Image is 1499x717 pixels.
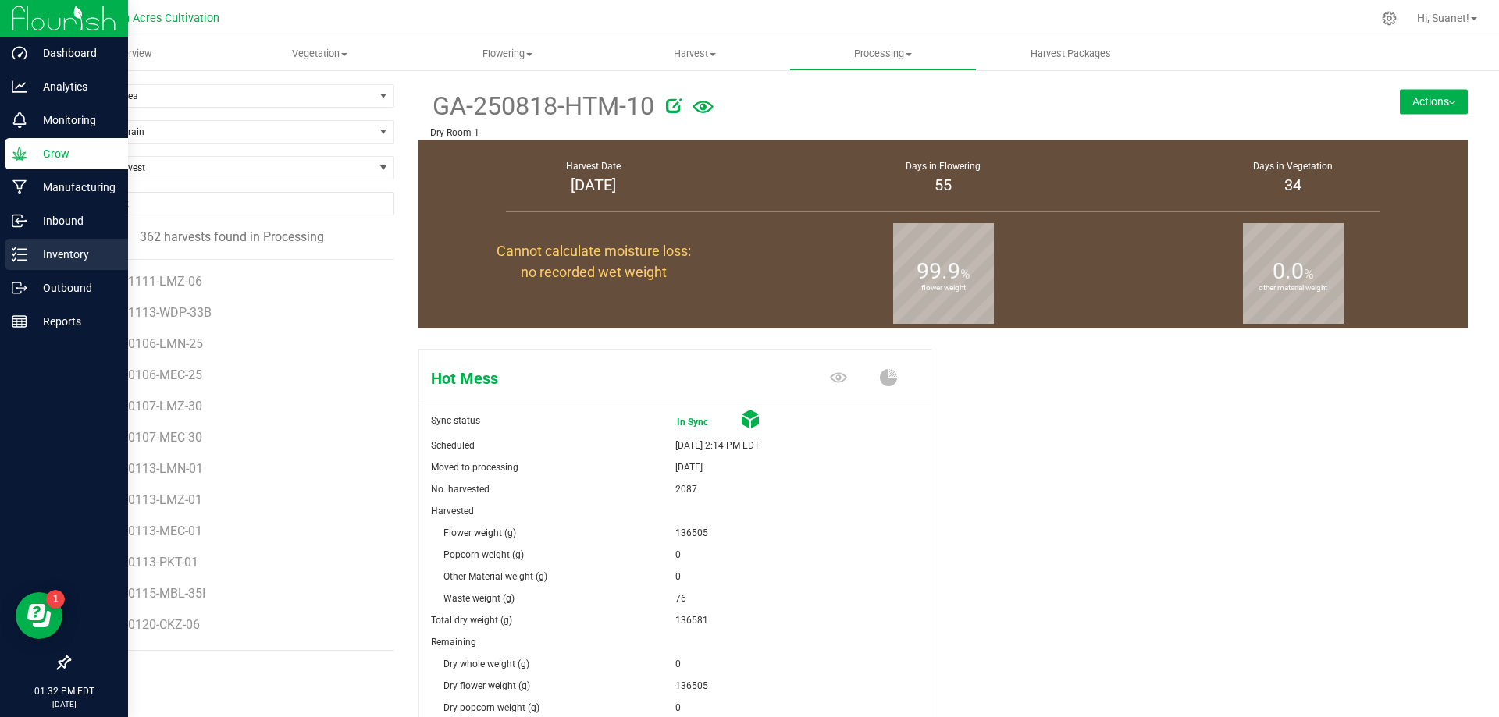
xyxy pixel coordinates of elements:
span: Harvest Packages [1009,47,1132,61]
span: Popcorn weight (g) [443,549,524,560]
span: GA-250106-MEC-25 [94,367,202,382]
span: Scheduled [431,440,475,451]
a: Processing [789,37,977,70]
span: GA-250818-HTM-10 [430,87,654,126]
span: Flowering [414,47,600,61]
span: No. harvested [431,484,490,495]
p: [DATE] [7,698,121,710]
span: GA-250113-LMN-01 [94,461,203,476]
iframe: Resource center [16,592,62,639]
div: 55 [788,173,1098,197]
group-info-box: Days in vegetation [1130,140,1456,216]
div: Manage settings [1380,11,1399,26]
span: Dry flower weight (g) [443,680,530,691]
span: GA-250113-LMZ-01 [94,492,202,507]
div: Harvest Date [438,159,749,173]
span: GA-241111-LMZ-06 [94,274,202,289]
span: Waste weight (g) [443,593,515,604]
span: [DATE] [675,456,703,478]
span: Other Material weight (g) [443,571,547,582]
span: Flower weight (g) [443,527,516,538]
group-info-box: Harvest Date [430,140,757,216]
div: Days in Flowering [788,159,1098,173]
span: GA-250106-LMN-25 [94,336,203,351]
span: Green Acres Cultivation [99,12,219,25]
div: [DATE] [438,173,749,197]
button: Actions [1400,89,1468,114]
a: Harvest [601,37,789,70]
b: flower weight [893,218,994,358]
span: 136505 [675,522,708,544]
inline-svg: Outbound [12,280,27,296]
span: GA-250113-MEC-01 [94,524,202,538]
b: other material weight [1243,218,1344,358]
inline-svg: Grow [12,146,27,162]
span: Dry popcorn weight (g) [443,702,539,713]
span: Find a Harvest [69,157,374,179]
span: Processing [790,47,977,61]
span: Total dry weight (g) [431,615,512,626]
group-info-box: Days in flowering [780,140,1106,216]
span: select [374,85,393,107]
span: In Sync [677,411,739,433]
span: Cannot calculate moisture loss: no recorded wet weight [497,243,691,280]
span: GA-250107-MEC-30 [94,430,202,445]
inline-svg: Analytics [12,79,27,94]
span: 136505 [675,675,708,697]
group-info-box: Other Material weight % [1130,216,1456,328]
p: Analytics [27,77,121,96]
span: GA-250107-LMZ-30 [94,399,202,414]
span: Overview [91,47,173,61]
span: Remaining [431,637,476,648]
p: Inventory [27,245,121,264]
a: Vegetation [226,37,414,70]
p: Grow [27,144,121,163]
div: 34 [1138,173,1448,197]
group-info-box: Moisture loss % [430,216,757,328]
span: GA-250113-PKT-01 [94,555,198,570]
span: 0 [675,653,681,675]
span: GA-250120-CKZ-06 [94,617,200,632]
inline-svg: Manufacturing [12,179,27,195]
span: GA-241113-WDP-33B [94,305,212,320]
p: 01:32 PM EDT [7,684,121,698]
a: Overview [37,37,226,70]
span: 0 [675,566,681,587]
span: Filter by Strain [69,121,374,143]
span: Harvested [431,506,474,516]
inline-svg: Inventory [12,247,27,262]
input: NO DATA FOUND [69,193,393,215]
span: [DATE] 2:14 PM EDT [675,435,760,456]
inline-svg: Reports [12,314,27,329]
p: Dry Room 1 [430,126,1281,140]
inline-svg: Monitoring [12,112,27,128]
span: Hi, Suanet! [1417,12,1469,24]
span: In Sync [675,410,741,435]
inline-svg: Inbound [12,213,27,229]
span: Vegetation [226,47,413,61]
group-info-box: Flower weight % [780,216,1106,328]
a: Harvest Packages [977,37,1165,70]
div: 362 harvests found in Processing [69,228,394,247]
span: 0 [675,544,681,566]
p: Monitoring [27,111,121,130]
span: 136581 [675,609,708,631]
inline-svg: Dashboard [12,45,27,61]
a: Flowering [413,37,601,70]
span: Filter by area [69,85,374,107]
span: Moved to processing [431,462,518,473]
span: GA-250120-HTM-06 [94,648,204,663]
p: Dashboard [27,44,121,62]
div: Days in Vegetation [1138,159,1448,173]
p: Reports [27,312,121,331]
p: Outbound [27,279,121,297]
span: 76 [675,587,686,609]
p: Inbound [27,211,121,230]
span: GA-250115-MBL-35I [94,586,205,601]
span: 2087 [675,478,697,500]
span: Cured [741,410,760,435]
p: Manufacturing [27,178,121,197]
span: Hot Mess [419,367,760,390]
span: Dry whole weight (g) [443,658,529,669]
